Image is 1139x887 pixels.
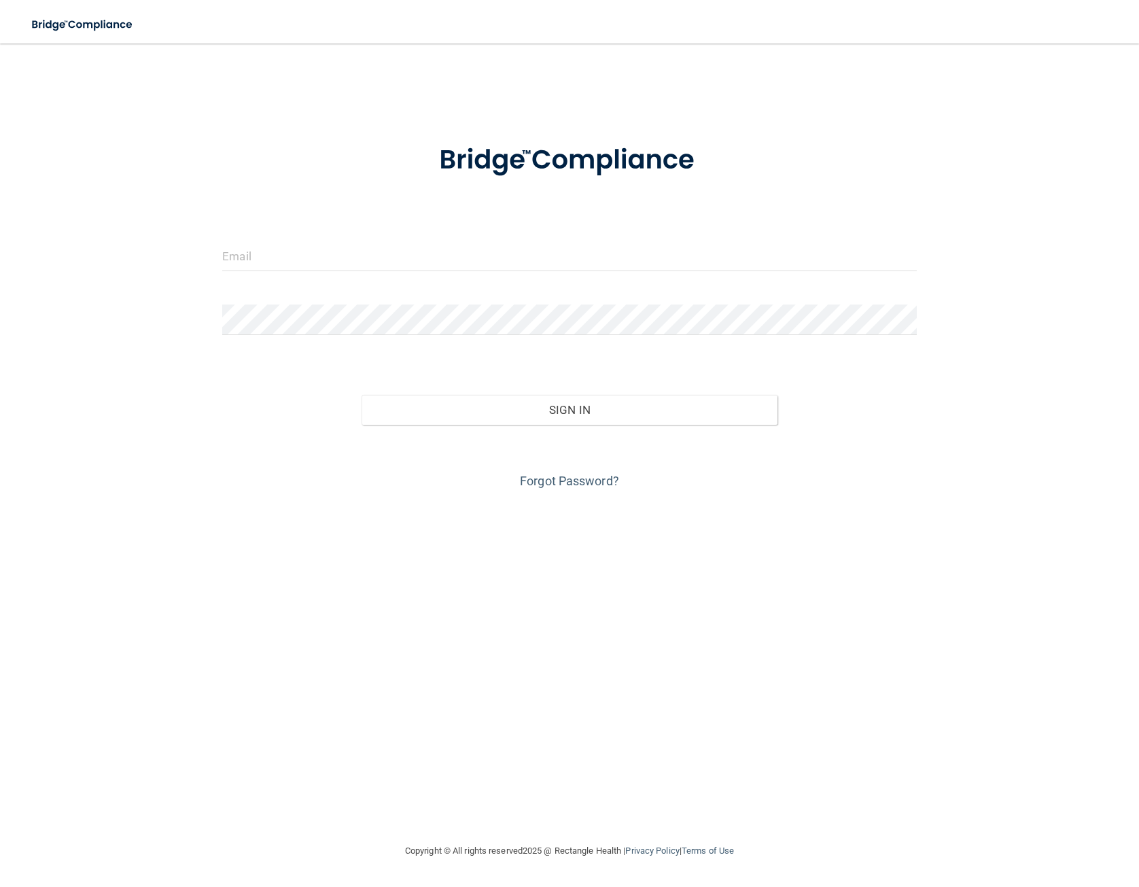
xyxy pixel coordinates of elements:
a: Privacy Policy [625,846,679,856]
div: Copyright © All rights reserved 2025 @ Rectangle Health | | [321,829,818,873]
a: Forgot Password? [520,474,619,488]
input: Email [222,241,916,271]
img: bridge_compliance_login_screen.278c3ca4.svg [411,125,728,196]
a: Terms of Use [682,846,734,856]
button: Sign In [362,395,778,425]
img: bridge_compliance_login_screen.278c3ca4.svg [20,11,145,39]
